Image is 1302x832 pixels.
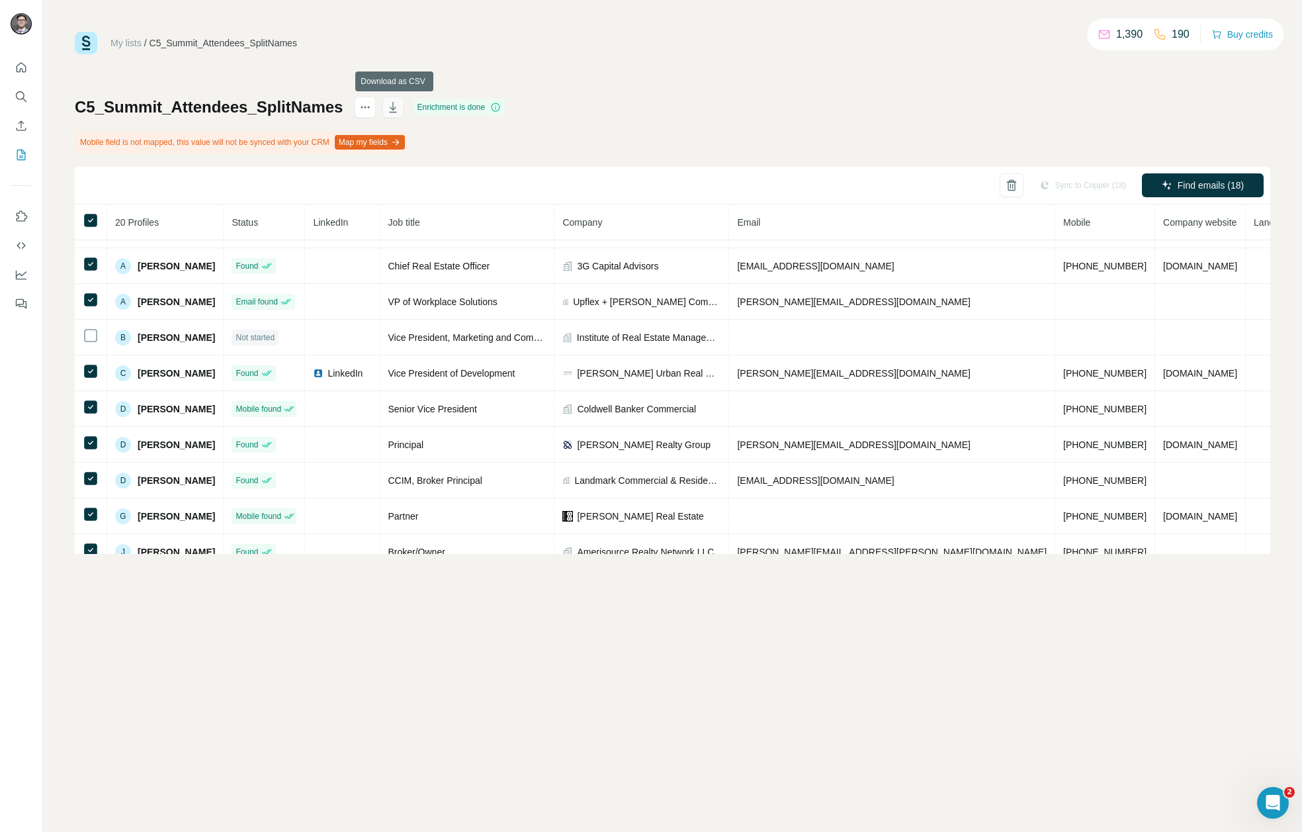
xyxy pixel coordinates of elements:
span: [PERSON_NAME] [138,402,215,416]
p: 1,390 [1116,26,1143,42]
img: company-logo [562,439,573,450]
span: Status [232,217,258,228]
div: C5_Summit_Attendees_SplitNames [150,36,297,50]
div: Enrichment is done [413,99,505,115]
span: Coldwell Banker Commercial [577,402,696,416]
span: 2 [1284,787,1295,798]
button: Feedback [11,292,32,316]
span: VP of Workplace Solutions [388,297,497,307]
span: [DOMAIN_NAME] [1163,439,1237,450]
span: [PERSON_NAME][EMAIL_ADDRESS][DOMAIN_NAME] [737,439,970,450]
span: Upflex + [PERSON_NAME] Commercial Real Estate Group [573,295,720,308]
span: Found [236,546,258,558]
button: actions [355,97,376,118]
div: D [115,401,131,417]
span: 3G Capital Advisors [577,259,658,273]
span: Institute of Real Estate Management [577,331,721,344]
span: Amerisource Realty Network LLC [577,545,714,559]
span: Company [562,217,602,228]
span: Landmark Commercial & Residential Properties [574,474,720,487]
div: J [115,544,131,560]
img: Avatar [11,13,32,34]
button: Dashboard [11,263,32,287]
span: [PERSON_NAME] [138,510,215,523]
span: Senior Vice President [388,404,476,414]
span: CCIM, Broker Principal [388,475,482,486]
button: Quick start [11,56,32,79]
img: company-logo [562,511,573,522]
button: Use Surfe on LinkedIn [11,205,32,228]
span: Job title [388,217,419,228]
span: Landline [1254,217,1289,228]
span: [DOMAIN_NAME] [1163,368,1237,379]
span: [PHONE_NUMBER] [1063,475,1147,486]
button: Find emails (18) [1142,173,1264,197]
button: Map my fields [335,135,405,150]
div: G [115,508,131,524]
span: [PHONE_NUMBER] [1063,404,1147,414]
span: [PERSON_NAME] [138,367,215,380]
div: A [115,258,131,274]
span: [PERSON_NAME][EMAIL_ADDRESS][PERSON_NAME][DOMAIN_NAME] [737,547,1047,557]
span: [PERSON_NAME] Realty Group [577,438,711,451]
span: Vice President, Marketing and Communications [388,332,583,343]
li: / [144,36,147,50]
span: [PERSON_NAME][EMAIL_ADDRESS][DOMAIN_NAME] [737,297,970,307]
span: [PERSON_NAME] Urban Real Estate [577,367,720,380]
span: Found [236,260,258,272]
span: Company website [1163,217,1237,228]
div: D [115,437,131,453]
span: [PERSON_NAME] [138,331,215,344]
span: [PHONE_NUMBER] [1063,547,1147,557]
button: My lists [11,143,32,167]
div: Mobile field is not mapped, this value will not be synced with your CRM [75,131,408,154]
span: Mobile found [236,510,281,522]
div: C [115,365,131,381]
div: D [115,473,131,488]
span: [PERSON_NAME] [138,474,215,487]
span: Found [236,439,258,451]
span: [EMAIL_ADDRESS][DOMAIN_NAME] [737,475,894,486]
span: Found [236,367,258,379]
span: Partner [388,511,418,522]
a: My lists [110,38,142,48]
span: Broker/Owner [388,547,445,557]
span: [PHONE_NUMBER] [1063,439,1147,450]
span: 20 Profiles [115,217,159,228]
span: Not started [236,332,275,344]
span: [PERSON_NAME] [138,295,215,308]
span: [PHONE_NUMBER] [1063,511,1147,522]
span: [PERSON_NAME] [138,259,215,273]
span: LinkedIn [327,367,363,380]
span: Found [236,475,258,486]
button: Use Surfe API [11,234,32,257]
button: Enrich CSV [11,114,32,138]
iframe: Intercom live chat [1257,787,1289,819]
span: Find emails (18) [1178,179,1244,192]
span: Email found [236,296,277,308]
span: [PERSON_NAME] Real Estate [577,510,703,523]
span: [PERSON_NAME] [138,545,215,559]
img: company-logo [562,368,573,379]
span: [PERSON_NAME] [138,438,215,451]
span: [PHONE_NUMBER] [1063,261,1147,271]
span: Chief Real Estate Officer [388,261,490,271]
button: Search [11,85,32,109]
span: [EMAIL_ADDRESS][DOMAIN_NAME] [737,261,894,271]
span: [PERSON_NAME][EMAIL_ADDRESS][DOMAIN_NAME] [737,368,970,379]
h1: C5_Summit_Attendees_SplitNames [75,97,343,118]
img: Surfe Logo [75,32,97,54]
span: Principal [388,439,423,450]
p: 190 [1172,26,1190,42]
span: Vice President of Development [388,368,515,379]
span: [DOMAIN_NAME] [1163,261,1237,271]
span: Mobile [1063,217,1090,228]
span: [DOMAIN_NAME] [1163,511,1237,522]
img: LinkedIn logo [313,368,324,379]
div: A [115,294,131,310]
span: Email [737,217,760,228]
span: Mobile found [236,403,281,415]
span: LinkedIn [313,217,348,228]
button: Buy credits [1211,25,1273,44]
div: B [115,330,131,346]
